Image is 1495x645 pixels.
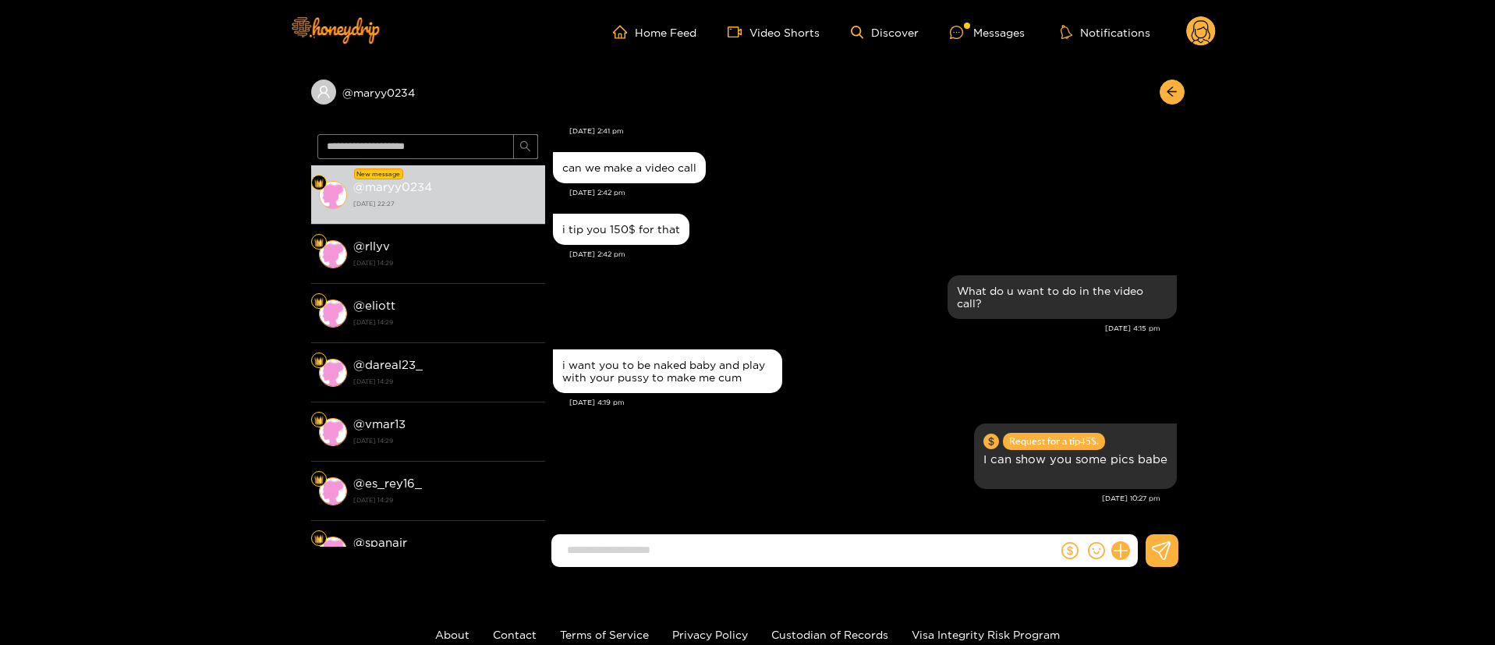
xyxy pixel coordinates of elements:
[319,240,347,268] img: conversation
[560,629,649,640] a: Terms of Service
[353,197,537,211] strong: [DATE] 22:27
[562,161,696,174] div: can we make a video call
[319,181,347,209] img: conversation
[957,285,1167,310] div: What do u want to do in the video call?
[553,323,1160,334] div: [DATE] 4:15 pm
[314,534,324,544] img: Fan Level
[353,299,395,312] strong: @ eliott
[912,629,1060,640] a: Visa Integrity Risk Program
[728,25,820,39] a: Video Shorts
[353,256,537,270] strong: [DATE] 14:29
[1056,24,1155,40] button: Notifications
[314,416,324,425] img: Fan Level
[974,424,1177,489] div: Oct. 2, 10:27 pm
[569,126,1177,136] div: [DATE] 2:41 pm
[950,23,1025,41] div: Messages
[672,629,748,640] a: Privacy Policy
[1061,542,1079,559] span: dollar
[319,537,347,565] img: conversation
[1088,542,1105,559] span: smile
[562,359,773,384] div: i want you to be naked baby and play with your pussy to make me cum
[311,80,545,105] div: @maryy0234
[493,629,537,640] a: Contact
[983,434,999,449] span: dollar-circle
[613,25,635,39] span: home
[353,417,406,431] strong: @ vmar13
[1058,539,1082,562] button: dollar
[771,629,888,640] a: Custodian of Records
[728,25,749,39] span: video-camera
[553,349,782,393] div: Oct. 2, 4:19 pm
[569,187,1177,198] div: [DATE] 2:42 pm
[353,180,432,193] strong: @ maryy0234
[983,450,1167,468] p: I can show you some pics babe
[353,315,537,329] strong: [DATE] 14:29
[1166,86,1178,99] span: arrow-left
[353,374,537,388] strong: [DATE] 14:29
[314,475,324,484] img: Fan Level
[948,275,1177,319] div: Oct. 2, 4:15 pm
[553,214,689,245] div: Oct. 2, 2:42 pm
[435,629,469,640] a: About
[319,477,347,505] img: conversation
[314,297,324,307] img: Fan Level
[553,152,706,183] div: Oct. 2, 2:42 pm
[353,434,537,448] strong: [DATE] 14:29
[519,140,531,154] span: search
[353,239,390,253] strong: @ rllyv
[513,134,538,159] button: search
[319,359,347,387] img: conversation
[319,418,347,446] img: conversation
[562,223,680,236] div: i tip you 150$ for that
[353,536,407,549] strong: @ spanair
[314,356,324,366] img: Fan Level
[314,179,324,188] img: Fan Level
[553,493,1160,504] div: [DATE] 10:27 pm
[353,493,537,507] strong: [DATE] 14:29
[354,168,403,179] div: New message
[317,85,331,99] span: user
[569,249,1177,260] div: [DATE] 2:42 pm
[353,358,423,371] strong: @ dareal23_
[314,238,324,247] img: Fan Level
[569,397,1177,408] div: [DATE] 4:19 pm
[319,299,347,328] img: conversation
[613,25,696,39] a: Home Feed
[851,26,919,39] a: Discover
[353,477,422,490] strong: @ es_rey16_
[1160,80,1185,105] button: arrow-left
[1003,433,1105,450] span: Request for a tip 45 $.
